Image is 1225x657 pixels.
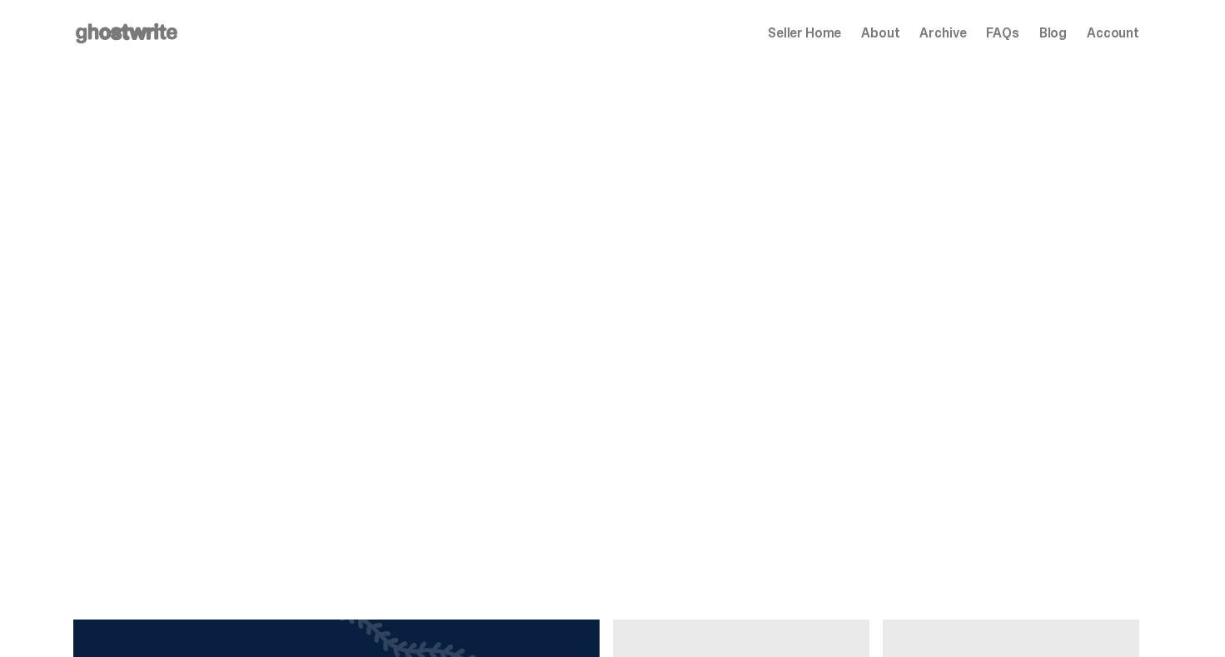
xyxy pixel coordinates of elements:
[861,27,899,40] a: About
[986,27,1018,40] a: FAQs
[768,27,841,40] a: Seller Home
[919,27,966,40] a: Archive
[1039,27,1067,40] a: Blog
[1087,27,1139,40] a: Account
